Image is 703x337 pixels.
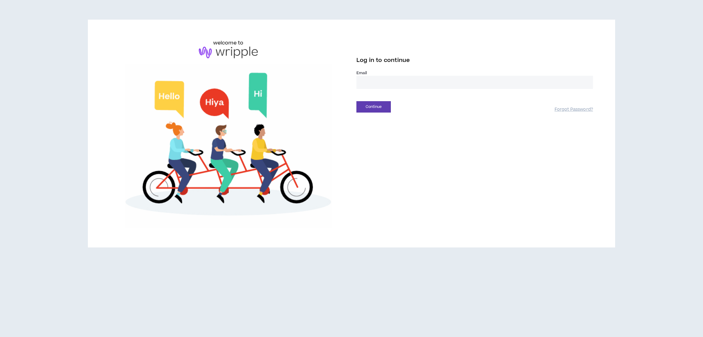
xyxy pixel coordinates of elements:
img: Welcome to Wripple [110,64,347,228]
button: Continue [356,101,391,113]
span: Log in to continue [356,56,410,64]
h6: welcome to [213,39,244,47]
a: Forgot Password? [555,107,593,113]
label: Email [356,70,593,76]
img: logo-brand.png [199,47,258,58]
